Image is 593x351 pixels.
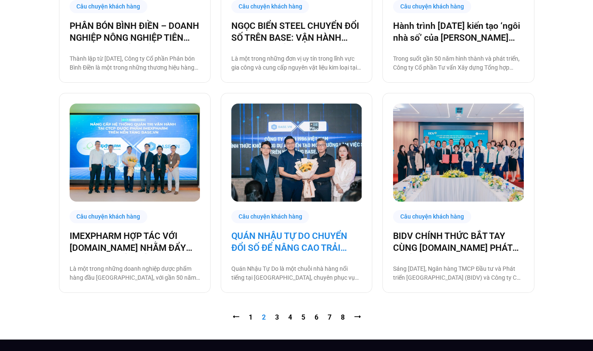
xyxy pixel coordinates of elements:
nav: Pagination [59,312,534,323]
a: 7 [328,313,332,321]
a: IMEXPHARM HỢP TÁC VỚI [DOMAIN_NAME] NHẰM ĐẨY MẠNH CHUYỂN ĐỔI SỐ CHO VẬN HÀNH THÔNG MINH [70,230,200,254]
a: 1 [249,313,253,321]
p: Quán Nhậu Tự Do là một chuỗi nhà hàng nổi tiếng tại [GEOGRAPHIC_DATA], chuyên phục vụ các món nhậ... [231,264,362,282]
p: Là một trong những doanh nghiệp dược phẩm hàng đầu [GEOGRAPHIC_DATA], với gần 50 năm phát triển b... [70,264,200,282]
p: Trong suốt gần 50 năm hình thành và phát triển, Công ty Cổ phần Tư vấn Xây dựng Tổng hợp (Nagecco... [393,54,523,72]
a: 5 [301,313,305,321]
a: 8 [341,313,345,321]
a: ⭢ [354,313,361,321]
a: BIDV CHÍNH THỨC BẮT TAY CÙNG [DOMAIN_NAME] PHÁT TRIỂN GIẢI PHÁP TÀI CHÍNH SỐ TOÀN DIỆN CHO DOANH ... [393,230,523,254]
a: PHÂN BÓN BÌNH ĐIỀN – DOANH NGHIỆP NÔNG NGHIỆP TIÊN PHONG CHUYỂN ĐỔI SỐ [70,20,200,44]
p: Thành lập từ [DATE], Công ty Cổ phần Phân bón Bình Điền là một trong những thương hiệu hàng đầu c... [70,54,200,72]
span: 2 [262,313,266,321]
a: 4 [288,313,292,321]
div: Câu chuyện khách hàng [70,210,148,223]
a: 3 [275,313,279,321]
p: Sáng [DATE], Ngân hàng TMCP Đầu tư và Phát triển [GEOGRAPHIC_DATA] (BIDV) và Công ty Cổ phần Base... [393,264,523,282]
a: Hành trình [DATE] kiến tạo ‘ngôi nhà số’ của [PERSON_NAME] cùng [DOMAIN_NAME]: Tiết kiệm 80% thời... [393,20,523,44]
p: Là một trong những đơn vị uy tín trong lĩnh vực gia công và cung cấp nguyên vật liệu kim loại tại... [231,54,362,72]
div: Câu chuyện khách hàng [393,210,471,223]
a: 6 [315,313,318,321]
div: Câu chuyện khách hàng [231,210,309,223]
a: ⭠ [233,313,239,321]
a: NGỌC BIỂN STEEL CHUYỂN ĐỔI SỐ TRÊN BASE: VẬN HÀNH TINH GỌN ĐỂ VƯƠN RA BIỂN LỚN [231,20,362,44]
a: QUÁN NHẬU TỰ DO CHUYỂN ĐỔI SỐ ĐỂ NÂNG CAO TRẢI NGHIỆM CHO 1000 NHÂN SỰ [231,230,362,254]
